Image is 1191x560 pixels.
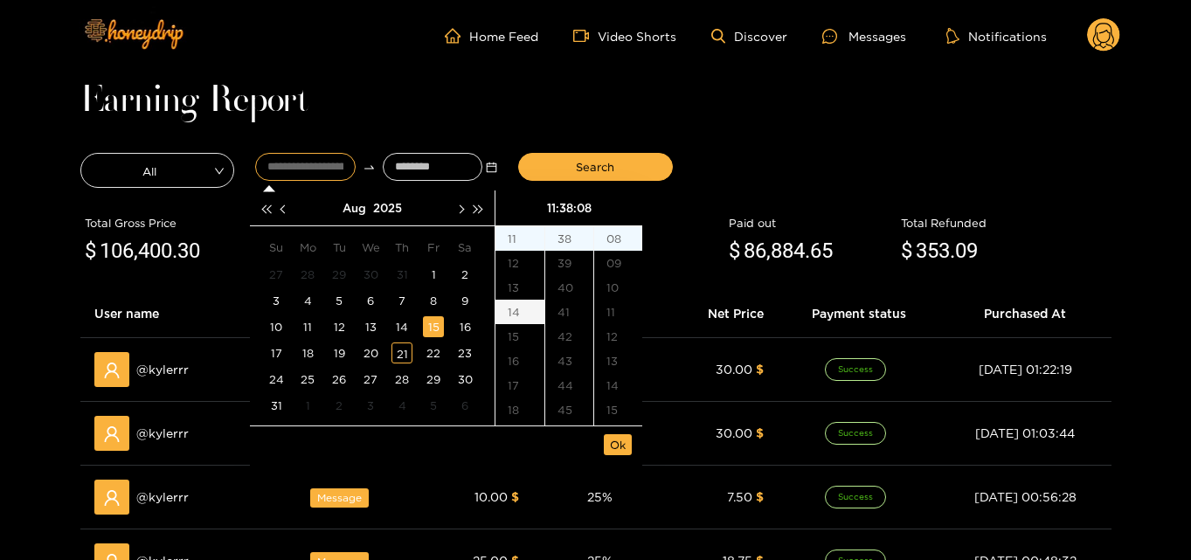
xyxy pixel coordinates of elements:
span: user [103,362,121,379]
div: 30 [454,369,475,390]
span: 86,884 [744,239,805,263]
div: Total Refunded [901,214,1107,232]
div: 8 [423,290,444,311]
td: 2025-08-27 [355,366,386,392]
button: 2025 [373,190,402,225]
div: 30 [360,264,381,285]
span: user [103,425,121,443]
td: 2025-08-24 [260,366,292,392]
div: 23 [454,342,475,363]
button: Notifications [941,27,1052,45]
span: Search [576,158,614,176]
div: 1 [297,395,318,416]
td: 2025-08-15 [418,314,449,340]
td: 2025-08-02 [449,261,481,287]
div: 11 [297,316,318,337]
th: Purchased At [939,290,1111,338]
div: 18 [495,398,544,422]
td: 2025-07-28 [292,261,323,287]
td: 2025-08-10 [260,314,292,340]
td: 2025-08-12 [323,314,355,340]
td: 2025-08-30 [449,366,481,392]
td: 2025-08-26 [323,366,355,392]
div: 09 [594,251,642,275]
button: Search [518,153,673,181]
td: 2025-08-01 [418,261,449,287]
td: 2025-08-21 [386,340,418,366]
span: 10.00 [474,490,508,503]
span: Success [825,486,886,508]
td: 2025-08-29 [418,366,449,392]
div: 17 [266,342,287,363]
div: 17 [495,373,544,398]
span: $ [511,490,519,503]
td: 2025-07-29 [323,261,355,287]
span: user [103,489,121,507]
td: 2025-07-30 [355,261,386,287]
td: 2025-08-14 [386,314,418,340]
div: 27 [360,369,381,390]
td: 2025-09-01 [292,392,323,418]
div: 46 [545,422,593,446]
span: home [445,28,469,44]
span: @ kylerrr [136,424,189,443]
div: 18 [297,342,318,363]
td: 2025-08-28 [386,366,418,392]
td: 2025-08-22 [418,340,449,366]
div: 16 [454,316,475,337]
th: Sa [449,233,481,261]
span: $ [756,363,764,376]
td: 2025-09-05 [418,392,449,418]
div: 16 [594,422,642,446]
span: video-camera [573,28,598,44]
div: 24 [266,369,287,390]
th: Tu [323,233,355,261]
div: 27 [266,264,287,285]
div: 42 [545,324,593,349]
div: 45 [545,398,593,422]
td: 2025-09-03 [355,392,386,418]
div: 12 [329,316,350,337]
div: 6 [454,395,475,416]
div: 13 [495,275,544,300]
div: 29 [423,369,444,390]
div: 22 [423,342,444,363]
td: 2025-08-13 [355,314,386,340]
td: 2025-08-18 [292,340,323,366]
span: 7.50 [727,490,752,503]
div: 11:38:08 [502,190,635,225]
span: 30.00 [716,426,752,439]
div: 28 [391,369,412,390]
td: 2025-08-05 [323,287,355,314]
div: 4 [391,395,412,416]
span: @ kylerrr [136,487,189,507]
div: 14 [594,373,642,398]
div: Paid out [729,214,892,232]
span: @ kylerrr [136,360,189,379]
span: .30 [172,239,200,263]
td: 2025-08-07 [386,287,418,314]
span: 30.00 [716,363,752,376]
button: Aug [343,190,366,225]
button: Ok [604,434,632,455]
div: 3 [360,395,381,416]
a: Video Shorts [573,28,676,44]
div: 08 [594,226,642,251]
div: 31 [391,264,412,285]
div: 4 [297,290,318,311]
div: 14 [391,316,412,337]
td: 2025-08-04 [292,287,323,314]
span: $ [756,426,764,439]
td: 2025-08-06 [355,287,386,314]
span: $ [756,490,764,503]
div: 41 [545,300,593,324]
td: 2025-08-03 [260,287,292,314]
span: $ [85,235,96,268]
span: swap-right [363,161,376,174]
td: 2025-08-25 [292,366,323,392]
span: 353 [916,239,950,263]
div: 19 [329,342,350,363]
div: 15 [423,316,444,337]
div: 11 [594,300,642,324]
th: Su [260,233,292,261]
